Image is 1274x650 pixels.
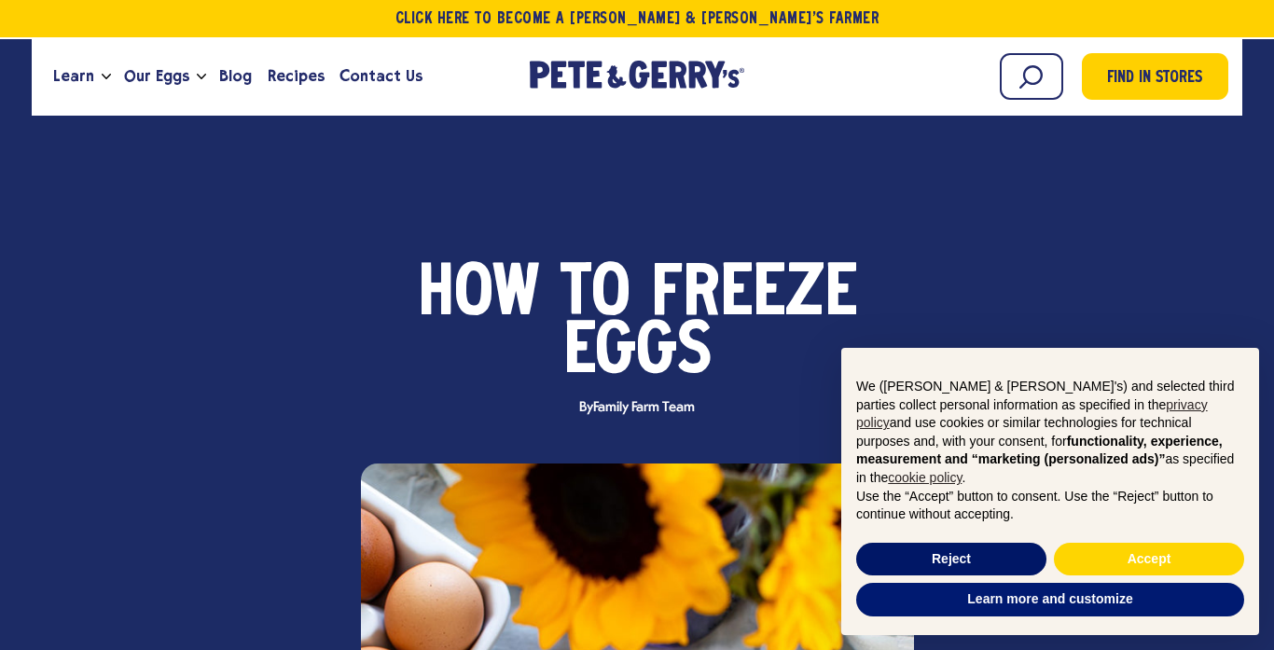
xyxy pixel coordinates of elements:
span: Contact Us [339,64,422,88]
span: Recipes [268,64,325,88]
span: Find in Stores [1107,66,1202,91]
a: cookie policy [888,470,962,485]
p: Use the “Accept” button to consent. Use the “Reject” button to continue without accepting. [856,488,1244,524]
button: Open the dropdown menu for Our Eggs [197,74,206,80]
a: Our Eggs [117,51,197,102]
a: Blog [212,51,259,102]
a: Contact Us [332,51,430,102]
a: Recipes [260,51,332,102]
button: Reject [856,543,1046,576]
p: We ([PERSON_NAME] & [PERSON_NAME]'s) and selected third parties collect personal information as s... [856,378,1244,488]
span: Blog [219,64,252,88]
input: Search [1000,53,1063,100]
span: Family Farm Team [593,400,695,415]
span: to [561,267,630,325]
span: Freeze [651,267,857,325]
button: Open the dropdown menu for Learn [102,74,111,80]
span: Eggs [563,325,712,382]
span: Our Eggs [124,64,189,88]
a: Learn [46,51,102,102]
span: How [418,267,540,325]
button: Learn more and customize [856,583,1244,616]
span: By [570,401,704,415]
a: Find in Stores [1082,53,1228,100]
button: Accept [1054,543,1244,576]
div: Notice [826,333,1274,650]
span: Learn [53,64,94,88]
